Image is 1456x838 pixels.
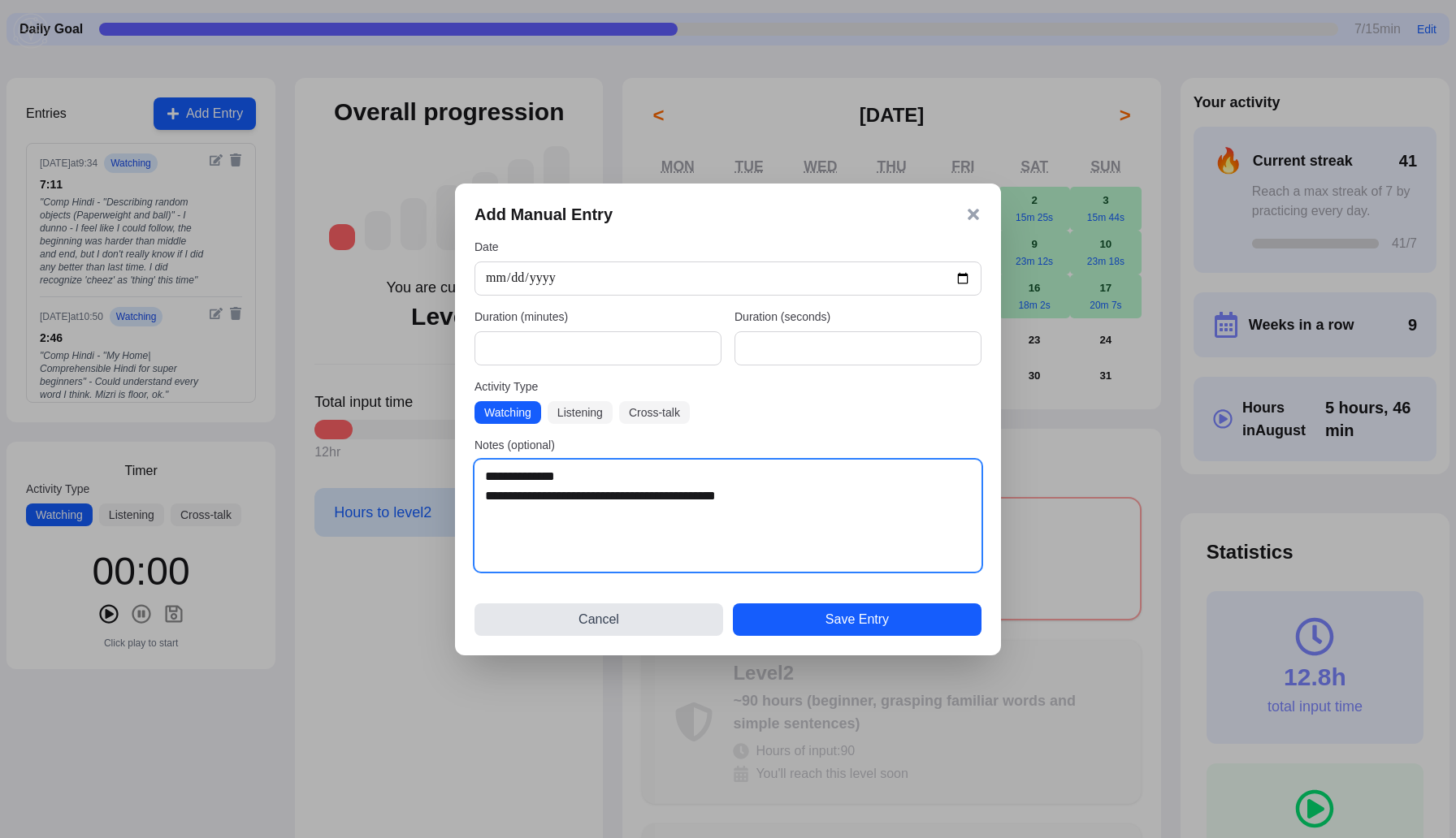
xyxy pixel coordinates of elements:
[474,203,613,226] h3: Add Manual Entry
[474,378,981,395] label: Activity Type
[474,401,541,424] button: Watching
[548,401,613,424] button: Listening
[619,401,690,424] button: Cross-talk
[733,603,981,636] button: Save Entry
[474,603,723,636] button: Cancel
[474,309,721,325] label: Duration (minutes)
[734,309,981,325] label: Duration (seconds)
[474,239,981,255] label: Date
[474,437,981,453] label: Notes (optional)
